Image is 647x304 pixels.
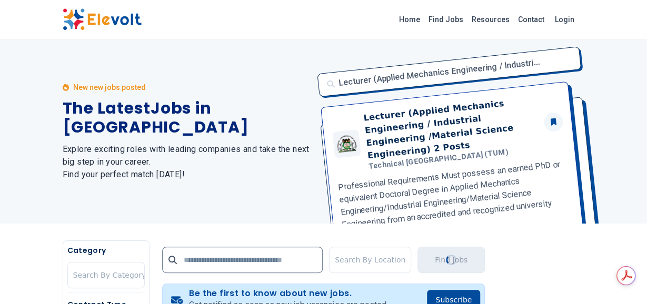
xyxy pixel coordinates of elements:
[424,11,467,28] a: Find Jobs
[73,82,146,93] p: New new jobs posted
[63,143,311,181] h2: Explore exciting roles with leading companies and take the next big step in your career. Find you...
[417,247,485,273] button: Find JobsLoading...
[63,8,142,31] img: Elevolt
[514,11,549,28] a: Contact
[594,254,647,304] iframe: Chat Widget
[444,253,458,267] div: Loading...
[67,245,145,256] h5: Category
[189,288,387,299] h4: Be the first to know about new jobs.
[549,9,581,30] a: Login
[467,11,514,28] a: Resources
[63,99,311,137] h1: The Latest Jobs in [GEOGRAPHIC_DATA]
[395,11,424,28] a: Home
